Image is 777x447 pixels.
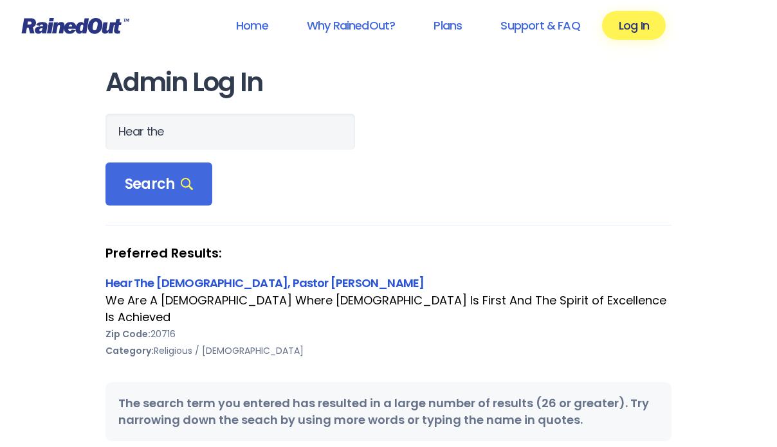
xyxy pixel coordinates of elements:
h1: Admin Log In [105,68,672,97]
div: Religious / [DEMOGRAPHIC_DATA] [105,342,672,359]
a: Hear The [DEMOGRAPHIC_DATA], Pastor [PERSON_NAME] [105,275,424,291]
div: 20716 [105,326,672,342]
div: Hear The [DEMOGRAPHIC_DATA], Pastor [PERSON_NAME] [105,274,672,292]
div: Search [105,162,212,206]
span: Search [125,175,193,193]
b: Zip Code: [105,328,151,340]
a: Support & FAQ [484,11,596,40]
div: The search term you entered has resulted in a large number of results (26 or greater). Try narrow... [105,382,672,441]
a: Log In [602,11,666,40]
a: Why RainedOut? [290,11,412,40]
div: We Are A [DEMOGRAPHIC_DATA] Where [DEMOGRAPHIC_DATA] Is First And The Spirit of Excellence Is Ach... [105,292,672,326]
a: Home [219,11,285,40]
input: Search Orgs… [105,114,355,150]
a: Plans [417,11,479,40]
b: Category: [105,344,154,357]
strong: Preferred Results: [105,245,672,261]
